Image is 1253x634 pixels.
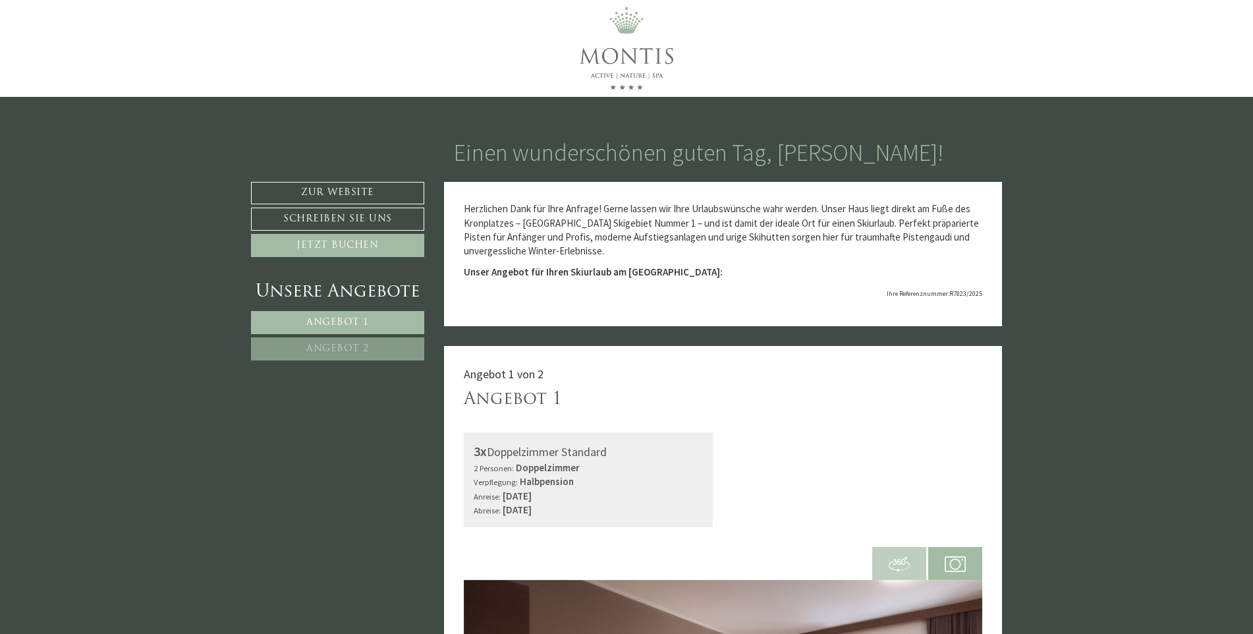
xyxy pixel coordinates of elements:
[464,366,543,382] span: Angebot 1 von 2
[474,443,487,459] b: 3x
[251,234,424,257] a: Jetzt buchen
[454,140,943,166] h1: Einen wunderschönen guten Tag, [PERSON_NAME]!
[464,388,562,412] div: Angebot 1
[251,208,424,231] a: Schreiben Sie uns
[503,504,532,516] b: [DATE]
[516,461,580,474] b: Doppelzimmer
[306,344,369,354] span: Angebot 2
[945,554,966,575] img: camera.svg
[474,505,501,515] small: Abreise:
[251,280,424,304] div: Unsere Angebote
[474,491,501,502] small: Anreise:
[474,463,514,473] small: 2 Personen:
[887,289,982,298] span: Ihre Referenznummer:R7823/2025
[889,554,910,575] img: 360-grad.svg
[464,266,723,278] strong: Unser Angebot für Ihren Skiurlaub am [GEOGRAPHIC_DATA]:
[464,202,983,258] p: Herzlichen Dank für Ihre Anfrage! Gerne lassen wir Ihre Urlaubswünsche wahr werden. Unser Haus li...
[306,318,369,328] span: Angebot 1
[474,442,704,461] div: Doppelzimmer Standard
[474,476,518,487] small: Verpflegung:
[503,490,532,502] b: [DATE]
[520,475,574,488] b: Halbpension
[251,182,424,204] a: Zur Website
